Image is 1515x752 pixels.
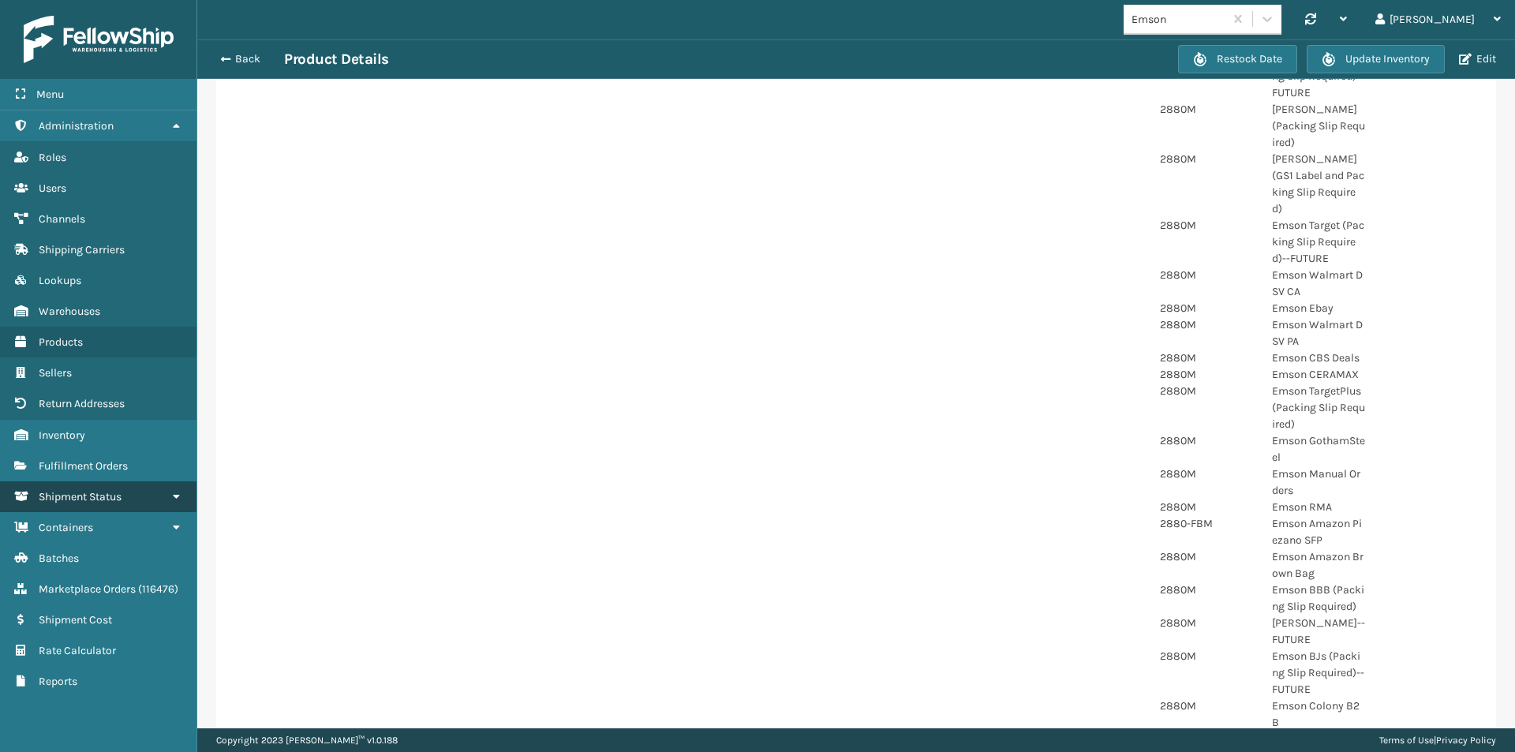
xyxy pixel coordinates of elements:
[1272,432,1365,466] p: Emson GothamSteel
[1160,101,1253,118] p: 2880M
[284,50,389,69] h3: Product Details
[1160,466,1253,482] p: 2880M
[1160,300,1253,316] p: 2880M
[39,521,93,534] span: Containers
[1272,582,1365,615] p: Emson BBB (Packing Slip Required)
[1272,267,1365,300] p: Emson Walmart DSV CA
[39,613,112,627] span: Shipment Cost
[1160,316,1253,333] p: 2880M
[36,88,64,101] span: Menu
[1272,615,1365,648] p: [PERSON_NAME]--FUTURE
[1272,101,1365,151] p: [PERSON_NAME] (Packing Slip Required)
[1160,548,1253,565] p: 2880M
[1272,648,1365,698] p: Emson BJs (Packing Slip Required)--FUTURE
[39,459,128,473] span: Fulfillment Orders
[1272,300,1365,316] p: Emson Ebay
[1160,698,1253,714] p: 2880M
[39,305,100,318] span: Warehouses
[1272,350,1365,366] p: Emson CBS Deals
[1132,11,1225,28] div: Emson
[1272,698,1365,731] p: Emson Colony B2B
[1272,499,1365,515] p: Emson RMA
[1160,217,1253,234] p: 2880M
[1160,648,1253,664] p: 2880M
[1272,151,1365,217] p: [PERSON_NAME] (GS1 Label and Packing Slip Required)
[1272,316,1365,350] p: Emson Walmart DSV PA
[39,335,83,349] span: Products
[1379,728,1496,752] div: |
[39,212,85,226] span: Channels
[1272,548,1365,582] p: Emson Amazon Brown Bag
[1272,383,1365,432] p: Emson TargetPlus (Packing Slip Required)
[1454,52,1501,66] button: Edit
[1160,432,1253,449] p: 2880M
[39,552,79,565] span: Batches
[1436,735,1496,746] a: Privacy Policy
[39,675,77,688] span: Reports
[39,243,125,256] span: Shipping Carriers
[39,366,72,380] span: Sellers
[39,151,66,164] span: Roles
[1160,383,1253,399] p: 2880M
[39,490,122,503] span: Shipment Status
[138,582,178,596] span: ( 116476 )
[1160,499,1253,515] p: 2880M
[1272,366,1365,383] p: Emson CERAMAX
[1178,45,1297,73] button: Restock Date
[1272,466,1365,499] p: Emson Manual Orders
[39,181,66,195] span: Users
[39,582,136,596] span: Marketplace Orders
[1160,582,1253,598] p: 2880M
[39,274,81,287] span: Lookups
[39,119,114,133] span: Administration
[211,52,284,66] button: Back
[1307,45,1445,73] button: Update Inventory
[1160,267,1253,283] p: 2880M
[1160,366,1253,383] p: 2880M
[1272,217,1365,267] p: Emson Target (Packing Slip Required)--FUTURE
[39,428,85,442] span: Inventory
[24,16,174,63] img: logo
[216,728,398,752] p: Copyright 2023 [PERSON_NAME]™ v 1.0.188
[1272,515,1365,548] p: Emson Amazon Piezano SFP
[39,644,116,657] span: Rate Calculator
[1160,615,1253,631] p: 2880M
[1160,515,1253,532] p: 2880-FBM
[1160,350,1253,366] p: 2880M
[1379,735,1434,746] a: Terms of Use
[1160,151,1253,167] p: 2880M
[39,397,125,410] span: Return Addresses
